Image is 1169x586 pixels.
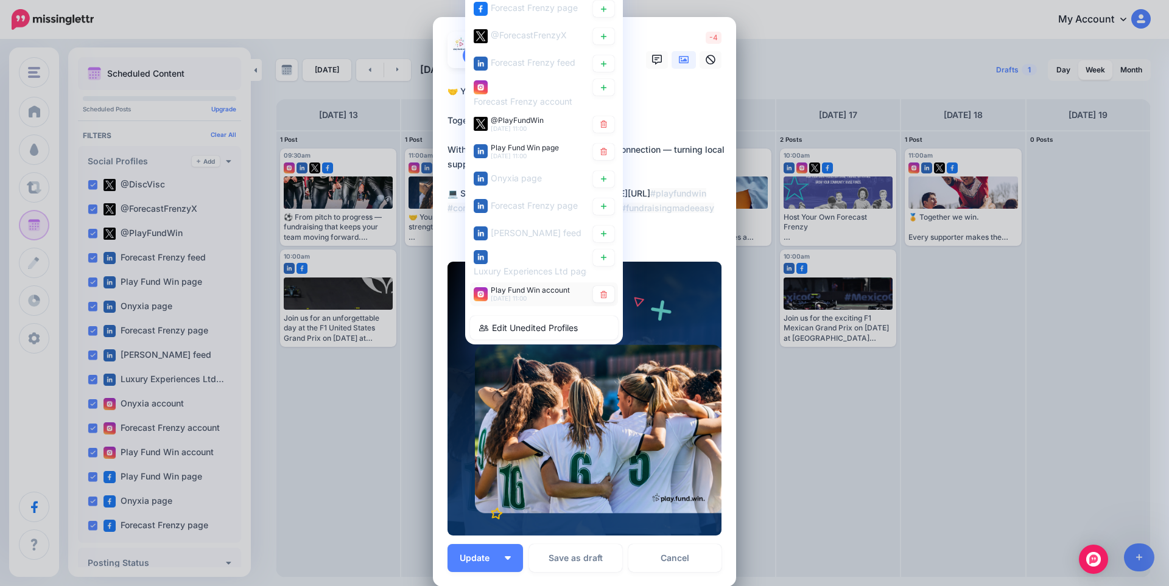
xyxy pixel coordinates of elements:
img: 222729786_537708897643896_3961769154183833751_n-bsa155110.jpg [451,35,469,53]
span: Play Fund Win page [491,142,559,152]
span: Luxury Experiences Ltd page [474,266,591,276]
span: [DATE] 11:00 [491,124,527,131]
span: [DATE] 11:00 [491,295,527,302]
span: Update [460,554,499,562]
div: Open Intercom Messenger [1079,545,1108,574]
img: arrow-down-white.png [505,556,511,560]
span: @ForecastFrenzyX [491,30,567,40]
span: Forecast Frenzy account [474,96,572,106]
span: [PERSON_NAME] feed [491,227,581,237]
img: 4A22Q9US71G8DAO2U6EDLLDMBXTSZY4A.png [448,262,721,535]
img: linkedin-square.png [474,226,488,240]
img: user_default_image.png [463,47,480,65]
img: instagram-square.png [474,287,488,301]
img: instagram-square.png [474,80,488,94]
span: @PlayFundWin [491,115,544,124]
div: 🤝 Your community. Your strength. Together, we raise more. With Play Fund Win, fundraising is abou... [448,84,728,215]
img: twitter-square.png [474,117,488,131]
img: facebook-square.png [474,1,488,15]
img: linkedin-square.png [474,199,488,213]
img: linkedin-square.png [474,172,488,186]
span: Forecast Frenzy page [491,200,578,210]
img: linkedin-square.png [474,250,488,264]
img: linkedin-square.png [474,144,488,158]
span: Onyxia page [491,172,542,183]
a: Edit Unedited Profiles [470,316,618,340]
a: Cancel [628,544,721,572]
span: Forecast Frenzy feed [491,57,575,68]
span: -4 [706,32,721,44]
button: Update [448,544,523,572]
span: Forecast Frenzy page [491,2,578,13]
img: twitter-square.png [474,29,488,43]
button: Save as draft [529,544,622,572]
img: linkedin-square.png [474,56,488,70]
span: [DATE] 11:00 [491,152,527,159]
span: Play Fund Win account [491,285,570,295]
